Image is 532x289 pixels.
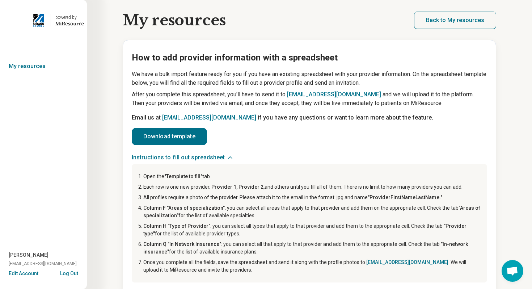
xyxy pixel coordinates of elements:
[9,260,77,267] span: [EMAIL_ADDRESS][DOMAIN_NAME]
[143,223,466,236] span: "Provider type"
[60,270,78,276] button: Log Out
[132,113,433,122] p: Email us at if you have any questions or want to learn more about the feature.
[143,240,481,256] li: : you can select all that apply to that provider and add them to the appropriate cell. Check the ...
[132,154,231,161] button: Instructions to fill out spreadsheet
[414,12,496,29] button: Back to My resources
[9,251,48,259] span: [PERSON_NAME]
[3,12,84,29] a: University of Massachusetts, Lowellpowered by
[366,259,448,265] a: [EMAIL_ADDRESS][DOMAIN_NAME]
[211,184,265,190] span: Provider 1, Provider 2,
[143,183,481,191] li: Each row is one new provider. and others until you fill all of them. There is no limit to how man...
[123,12,226,29] h1: My resources
[132,128,207,145] a: Download template
[143,173,481,180] li: Open the tab.
[132,52,338,64] h2: How to add provider information with a spreadsheet
[143,205,225,211] span: Column F "Areas of specialization"
[143,205,480,218] span: "Areas of specialization"
[55,14,84,21] div: powered by
[143,241,468,255] span: "In-network insurance"
[502,260,523,282] div: Open chat
[143,194,481,201] li: All profiles require a photo of the provider. Please attach it to the email in the format .jpg an...
[143,222,481,238] li: : you can select all types that apply to that provider and add them to the appropriate cell. Chec...
[31,12,46,29] img: University of Massachusetts, Lowell
[143,241,221,247] span: Column Q "In Network Insurance"
[164,173,202,179] span: "Template to fill"
[9,270,38,277] button: Edit Account
[132,70,487,87] p: We have a bulk import feature ready for you if you have an existing spreadsheet with your provide...
[143,259,481,274] li: Once you complete all the fields, save the spreadsheet and send it along with the profile photos ...
[162,114,256,121] a: [EMAIL_ADDRESS][DOMAIN_NAME]
[368,194,442,200] span: "ProviderFirstNameLastName."
[287,91,381,98] a: [EMAIL_ADDRESS][DOMAIN_NAME]
[132,90,487,108] p: After you complete this spreadsheet, you'll have to send it to and we will upload it to the platf...
[143,204,481,219] li: : you can select all areas that apply to that provider and add them on the appropriate cell. Chec...
[143,223,210,229] span: Column H "Type of Provider"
